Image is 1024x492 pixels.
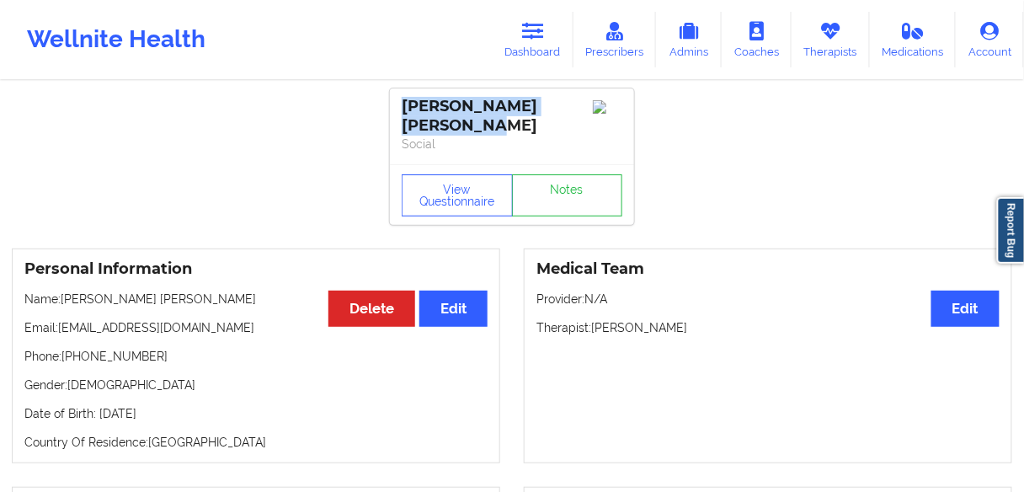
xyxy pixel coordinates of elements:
[656,12,722,67] a: Admins
[24,405,488,422] p: Date of Birth: [DATE]
[402,174,513,217] button: View Questionnaire
[328,291,415,327] button: Delete
[931,291,1000,327] button: Edit
[24,434,488,451] p: Country Of Residence: [GEOGRAPHIC_DATA]
[493,12,573,67] a: Dashboard
[593,100,622,114] img: Image%2Fplaceholer-image.png
[792,12,870,67] a: Therapists
[956,12,1024,67] a: Account
[997,197,1024,264] a: Report Bug
[24,291,488,307] p: Name: [PERSON_NAME] [PERSON_NAME]
[870,12,957,67] a: Medications
[536,319,1000,336] p: Therapist: [PERSON_NAME]
[573,12,657,67] a: Prescribers
[24,348,488,365] p: Phone: [PHONE_NUMBER]
[24,259,488,279] h3: Personal Information
[536,259,1000,279] h3: Medical Team
[512,174,623,217] a: Notes
[402,97,622,136] div: [PERSON_NAME] [PERSON_NAME]
[536,291,1000,307] p: Provider: N/A
[419,291,488,327] button: Edit
[24,377,488,393] p: Gender: [DEMOGRAPHIC_DATA]
[722,12,792,67] a: Coaches
[402,136,622,152] p: Social
[24,319,488,336] p: Email: [EMAIL_ADDRESS][DOMAIN_NAME]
